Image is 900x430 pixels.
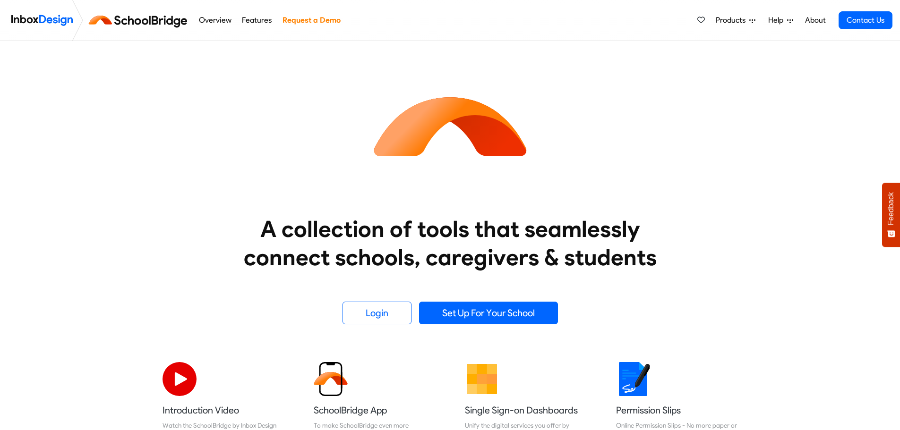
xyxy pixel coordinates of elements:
[419,302,558,324] a: Set Up For Your School
[712,11,759,30] a: Products
[465,404,587,417] h5: Single Sign-on Dashboards
[882,183,900,247] button: Feedback - Show survey
[87,9,193,32] img: schoolbridge logo
[616,362,650,396] img: 2022_01_18_icon_signature.svg
[280,11,343,30] a: Request a Demo
[343,302,411,324] a: Login
[240,11,274,30] a: Features
[768,15,787,26] span: Help
[226,215,675,271] heading: A collection of tools that seamlessly connect schools, caregivers & students
[764,11,797,30] a: Help
[465,362,499,396] img: 2022_01_13_icon_grid.svg
[802,11,828,30] a: About
[839,11,892,29] a: Contact Us
[314,404,436,417] h5: SchoolBridge App
[163,362,197,396] img: 2022_07_11_icon_video_playback.svg
[616,404,738,417] h5: Permission Slips
[716,15,749,26] span: Products
[314,362,348,396] img: 2022_01_13_icon_sb_app.svg
[887,192,895,225] span: Feedback
[163,404,284,417] h5: Introduction Video
[365,41,535,211] img: icon_schoolbridge.svg
[196,11,234,30] a: Overview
